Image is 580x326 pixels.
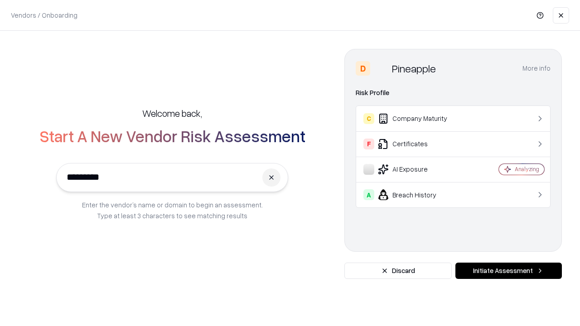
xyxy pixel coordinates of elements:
[522,60,551,77] button: More info
[363,189,472,200] div: Breach History
[392,61,436,76] div: Pineapple
[82,199,263,221] p: Enter the vendor’s name or domain to begin an assessment. Type at least 3 characters to see match...
[363,189,374,200] div: A
[363,113,374,124] div: C
[363,113,472,124] div: Company Maturity
[344,263,452,279] button: Discard
[142,107,202,120] h5: Welcome back,
[11,10,77,20] p: Vendors / Onboarding
[515,165,539,173] div: Analyzing
[363,139,472,149] div: Certificates
[356,87,551,98] div: Risk Profile
[363,164,472,175] div: AI Exposure
[356,61,370,76] div: D
[374,61,388,76] img: Pineapple
[363,139,374,149] div: F
[39,127,305,145] h2: Start A New Vendor Risk Assessment
[455,263,562,279] button: Initiate Assessment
